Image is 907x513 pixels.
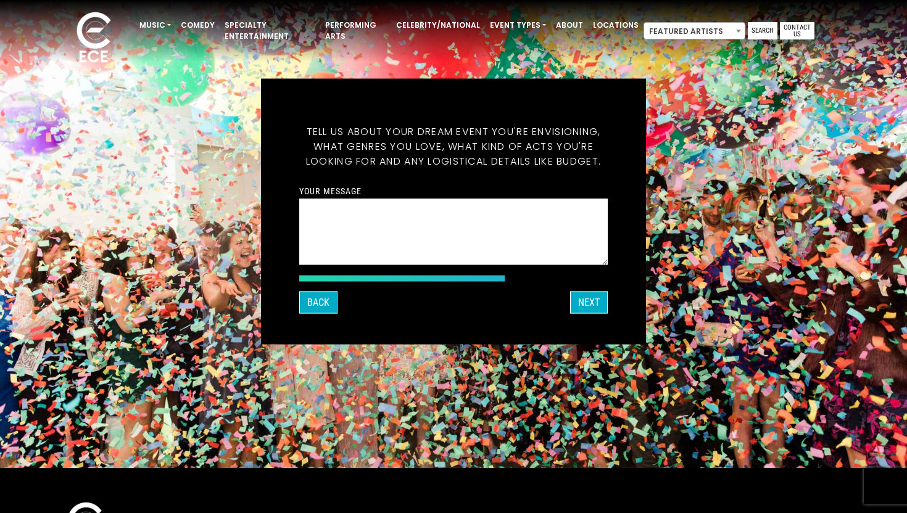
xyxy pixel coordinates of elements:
img: ece_new_logo_whitev2-1.png [63,9,125,68]
span: Featured Artists [644,22,745,39]
span: Featured Artists [644,23,745,40]
a: Specialty Entertainment [220,15,320,47]
a: Performing Arts [320,15,391,47]
a: Contact Us [780,22,814,39]
button: Back [299,292,338,314]
a: Celebrity/National [391,15,485,36]
a: Search [748,22,777,39]
a: About [551,15,588,36]
button: Next [570,292,608,314]
h5: Tell us about your dream event you're envisioning, what genres you love, what kind of acts you're... [299,110,608,184]
a: Music [135,15,176,36]
a: Comedy [176,15,220,36]
label: Your message [299,186,362,197]
a: Event Types [485,15,551,36]
a: Locations [588,15,644,36]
